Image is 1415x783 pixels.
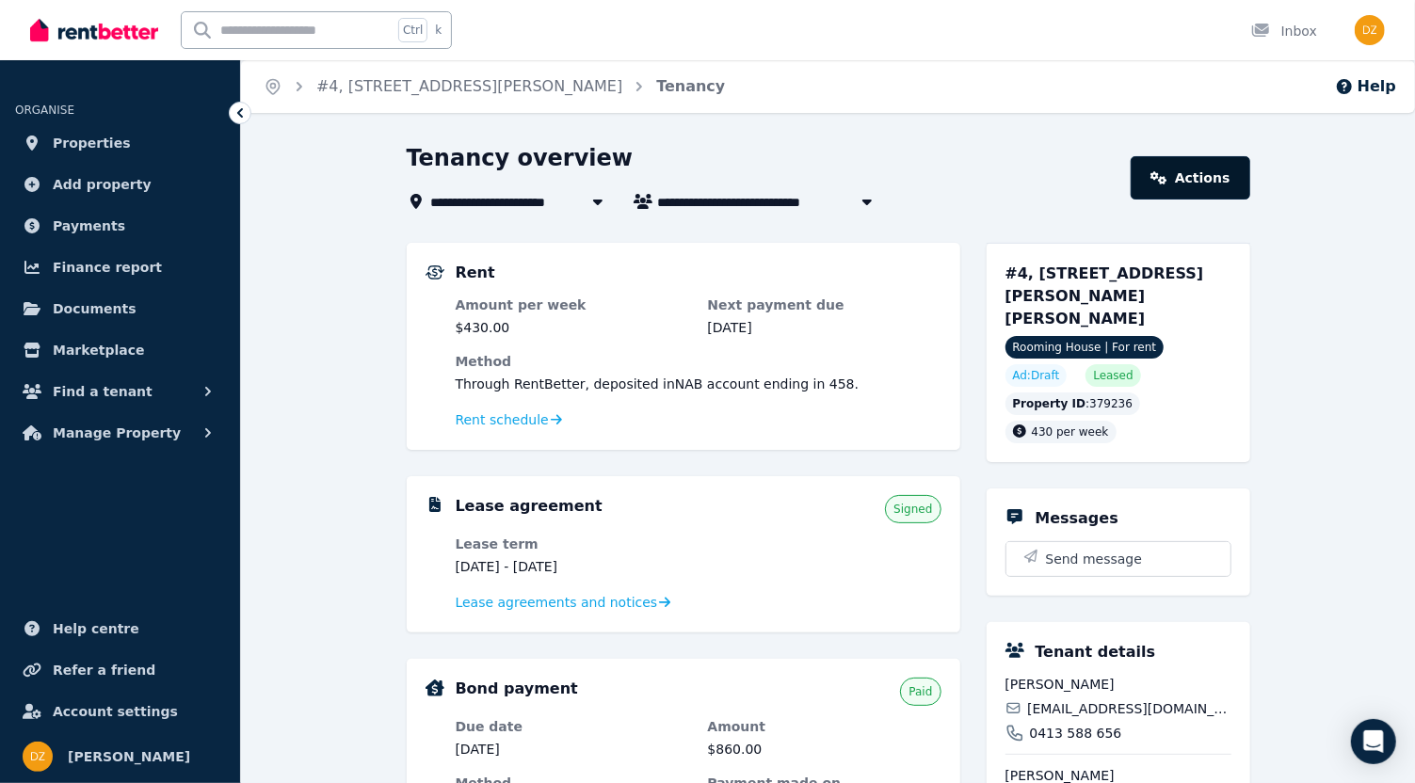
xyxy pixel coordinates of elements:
[1005,264,1204,328] span: #4, [STREET_ADDRESS][PERSON_NAME][PERSON_NAME]
[456,593,671,612] a: Lease agreements and notices
[456,296,689,314] dt: Amount per week
[1036,507,1118,530] h5: Messages
[1030,724,1122,743] span: 0413 588 656
[15,104,74,117] span: ORGANISE
[398,18,427,42] span: Ctrl
[15,331,225,369] a: Marketplace
[435,23,442,38] span: k
[1251,22,1317,40] div: Inbox
[15,166,225,203] a: Add property
[708,296,941,314] dt: Next payment due
[1036,641,1156,663] h5: Tenant details
[316,77,622,95] a: #4, [STREET_ADDRESS][PERSON_NAME]
[656,77,725,95] a: Tenancy
[53,132,131,154] span: Properties
[456,535,689,553] dt: Lease term
[1005,392,1141,415] div: : 379236
[456,352,941,371] dt: Method
[456,557,689,576] dd: [DATE] - [DATE]
[456,678,578,700] h5: Bond payment
[53,380,153,403] span: Find a tenant
[456,593,658,612] span: Lease agreements and notices
[15,290,225,328] a: Documents
[53,173,152,196] span: Add property
[1032,425,1109,439] span: 430 per week
[1006,542,1230,576] button: Send message
[53,256,162,279] span: Finance report
[30,16,158,44] img: RentBetter
[15,610,225,647] a: Help centre
[1351,719,1396,764] div: Open Intercom Messenger
[407,143,634,173] h1: Tenancy overview
[1093,368,1133,383] span: Leased
[1027,699,1230,718] span: [EMAIL_ADDRESS][DOMAIN_NAME]
[23,742,53,772] img: Daniel Zubiria
[708,717,941,736] dt: Amount
[456,410,563,429] a: Rent schedule
[15,373,225,410] button: Find a tenant
[53,215,125,237] span: Payments
[241,60,748,113] nav: Breadcrumb
[456,410,549,429] span: Rent schedule
[893,502,932,517] span: Signed
[456,262,495,284] h5: Rent
[908,684,932,699] span: Paid
[708,740,941,759] dd: $860.00
[1355,15,1385,45] img: Daniel Zubiria
[426,679,444,696] img: Bond Details
[1005,336,1165,359] span: Rooming House | For rent
[456,495,603,518] h5: Lease agreement
[53,422,181,444] span: Manage Property
[15,124,225,162] a: Properties
[1013,396,1086,411] span: Property ID
[1005,675,1231,694] span: [PERSON_NAME]
[456,376,860,391] span: Through RentBetter , deposited in NAB account ending in 458 .
[15,693,225,730] a: Account settings
[1046,550,1143,568] span: Send message
[53,617,139,640] span: Help centre
[53,339,144,361] span: Marketplace
[15,207,225,245] a: Payments
[1131,156,1249,200] a: Actions
[708,318,941,337] dd: [DATE]
[15,651,225,689] a: Refer a friend
[456,740,689,759] dd: [DATE]
[456,717,689,736] dt: Due date
[15,414,225,452] button: Manage Property
[53,700,178,723] span: Account settings
[1013,368,1060,383] span: Ad: Draft
[1335,75,1396,98] button: Help
[53,297,137,320] span: Documents
[426,265,444,280] img: Rental Payments
[15,248,225,286] a: Finance report
[53,659,155,681] span: Refer a friend
[68,745,190,768] span: [PERSON_NAME]
[456,318,689,337] dd: $430.00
